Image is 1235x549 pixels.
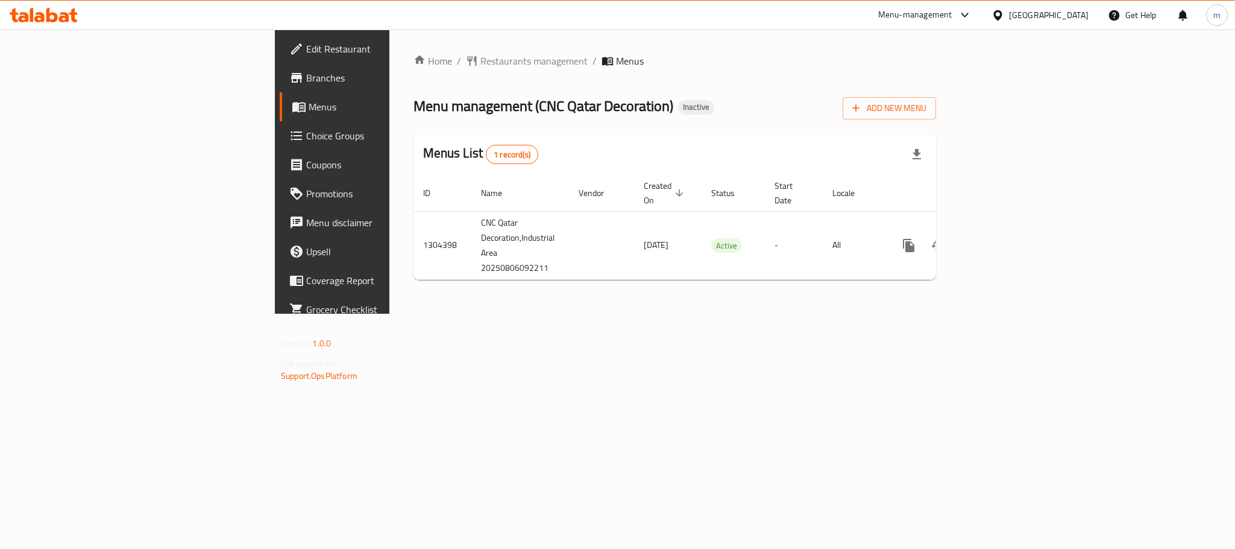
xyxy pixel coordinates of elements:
span: Grocery Checklist [306,302,471,317]
a: Coupons [280,150,481,179]
span: Menu disclaimer [306,215,471,230]
span: Add New Menu [852,101,926,116]
span: Active [711,239,742,253]
a: Edit Restaurant [280,34,481,63]
span: 1 record(s) [486,149,538,160]
div: [GEOGRAPHIC_DATA] [1009,8,1089,22]
td: - [765,211,823,279]
span: Upsell [306,244,471,259]
button: Change Status [923,231,952,260]
span: Start Date [775,179,808,208]
span: Name [481,186,518,200]
span: Created On [644,179,687,208]
span: Locale [832,186,870,200]
a: Choice Groups [280,121,481,150]
span: Version: [281,335,310,351]
span: Choice Groups [306,129,471,143]
span: Menu management ( CNC Qatar Decoration ) [413,92,673,119]
a: Grocery Checklist [280,295,481,324]
a: Support.OpsPlatform [281,368,357,384]
span: Restaurants management [480,54,588,68]
th: Actions [885,175,1020,212]
table: enhanced table [413,175,1020,280]
span: Branches [306,71,471,85]
a: Promotions [280,179,481,208]
a: Menus [280,92,481,121]
td: All [823,211,885,279]
a: Restaurants management [466,54,588,68]
span: Promotions [306,186,471,201]
span: Menus [616,54,644,68]
span: m [1213,8,1221,22]
span: Vendor [579,186,620,200]
h2: Menus List [423,144,538,164]
div: Export file [902,140,931,169]
a: Branches [280,63,481,92]
span: 1.0.0 [312,335,331,351]
span: Status [711,186,750,200]
span: Inactive [678,102,714,112]
button: more [894,231,923,260]
a: Upsell [280,237,481,266]
div: Total records count [486,145,538,164]
div: Inactive [678,100,714,115]
a: Menu disclaimer [280,208,481,237]
td: CNC Qatar Decoration,Industrial Area 20250806092211 [471,211,569,279]
button: Add New Menu [843,97,936,119]
span: ID [423,186,446,200]
nav: breadcrumb [413,54,936,68]
div: Active [711,238,742,253]
div: Menu-management [878,8,952,22]
span: Coverage Report [306,273,471,288]
span: Edit Restaurant [306,42,471,56]
span: [DATE] [644,237,668,253]
span: Menus [309,100,471,114]
span: Coupons [306,157,471,172]
a: Coverage Report [280,266,481,295]
li: / [592,54,597,68]
span: Get support on: [281,356,336,372]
